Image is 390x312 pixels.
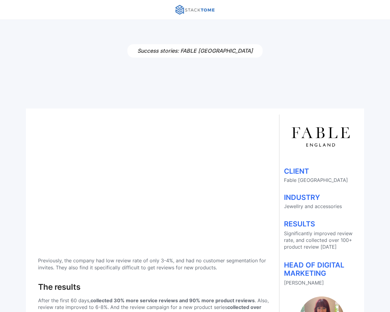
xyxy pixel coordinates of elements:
h1: RESULTS [284,220,359,228]
h1: CLIENT [284,168,359,175]
h1: The results [38,283,270,291]
p: Previously, the company had low review rate of only 3-4%, and had no customer segmentation for in... [38,257,270,271]
p: Fable [GEOGRAPHIC_DATA] [284,177,359,183]
h1: INDUSTRY [284,194,359,201]
h1: HEAD OF DIGITAL MARKETING [284,261,359,278]
strong: collected 30% more service reviews and 90% more product reviews [90,297,255,303]
img: fable england logo [292,122,352,152]
p: Significantly improved review rate, and collected over 100+ product review [DATE] [284,230,359,250]
p: Jewellry and accessories [284,204,359,209]
iframe: StackTome - How Lorenza from Fable England jewelry brand doubled their Review Conversion Rate [38,115,270,245]
p: [PERSON_NAME] [284,280,359,286]
h1: Success stories: FABLE [GEOGRAPHIC_DATA] [127,44,263,58]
